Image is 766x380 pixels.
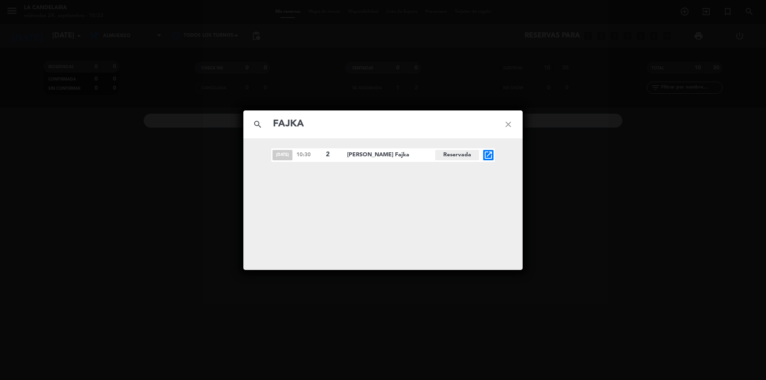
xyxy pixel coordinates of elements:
span: [PERSON_NAME] Fajka [347,150,435,159]
i: search [243,110,272,139]
span: 2 [326,150,340,160]
input: Buscar reservas [272,116,494,132]
span: [DATE] [272,150,292,160]
i: close [494,110,523,139]
span: Reservada [435,150,479,160]
i: open_in_new [484,150,493,160]
span: 10:30 [296,151,322,159]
